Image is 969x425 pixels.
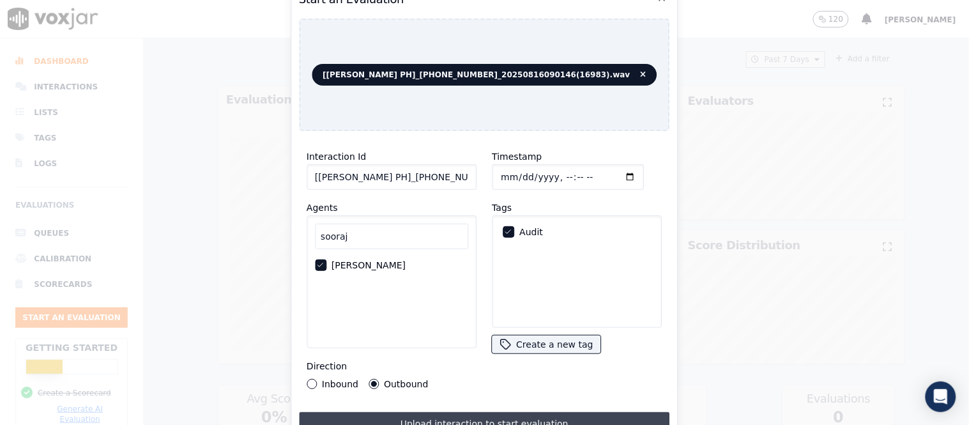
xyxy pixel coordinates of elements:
[307,164,477,190] input: reference id, file name, etc
[332,261,406,270] label: [PERSON_NAME]
[312,64,657,86] span: [[PERSON_NAME] PH]_[PHONE_NUMBER]_20250816090146(16983).wav
[492,151,542,162] label: Timestamp
[322,380,358,389] label: Inbound
[315,224,468,249] input: Search Agents...
[492,203,512,213] label: Tags
[926,382,956,412] div: Open Intercom Messenger
[384,380,428,389] label: Outbound
[307,361,347,371] label: Direction
[307,203,338,213] label: Agents
[519,228,543,236] label: Audit
[492,336,600,353] button: Create a new tag
[307,151,366,162] label: Interaction Id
